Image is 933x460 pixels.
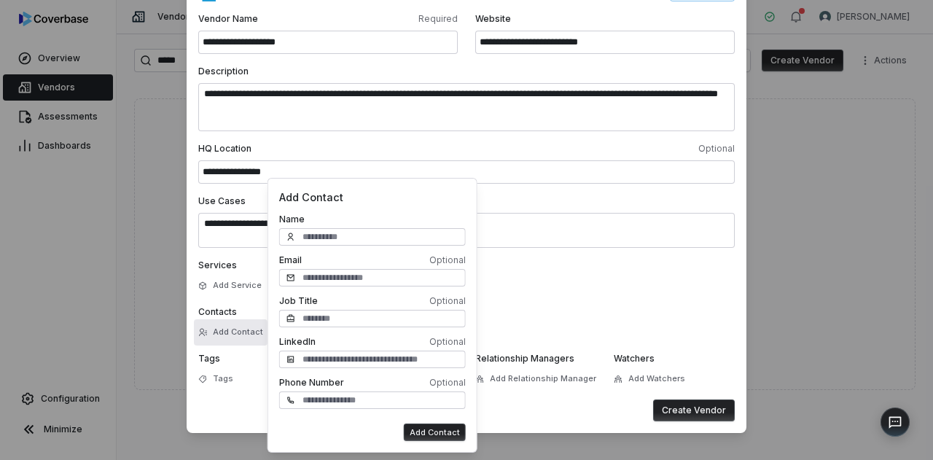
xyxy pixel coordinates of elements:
[653,399,735,421] button: Create Vendor
[429,254,466,266] span: Optional
[331,13,458,25] span: Required
[194,319,268,346] button: Add Contact
[198,260,237,270] span: Services
[198,66,249,77] span: Description
[490,373,596,384] span: Add Relationship Manager
[194,273,266,299] button: Add Service
[279,377,466,389] label: Phone Number
[429,377,466,389] span: Optional
[198,143,464,155] span: HQ Location
[279,254,466,266] label: Email
[198,353,220,364] span: Tags
[429,295,466,307] span: Optional
[475,13,735,25] span: Website
[279,336,466,348] label: LinkedIn
[198,195,246,206] span: Use Cases
[429,336,466,348] span: Optional
[609,366,690,392] button: Add Watchers
[279,190,466,205] span: Add Contact
[279,295,466,307] label: Job Title
[198,13,325,25] span: Vendor Name
[213,373,233,384] span: Tags
[614,353,655,364] span: Watchers
[404,424,466,441] button: Add Contact
[198,306,237,317] span: Contacts
[469,143,735,155] span: Optional
[279,214,466,225] label: Name
[475,353,574,364] span: Relationship Managers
